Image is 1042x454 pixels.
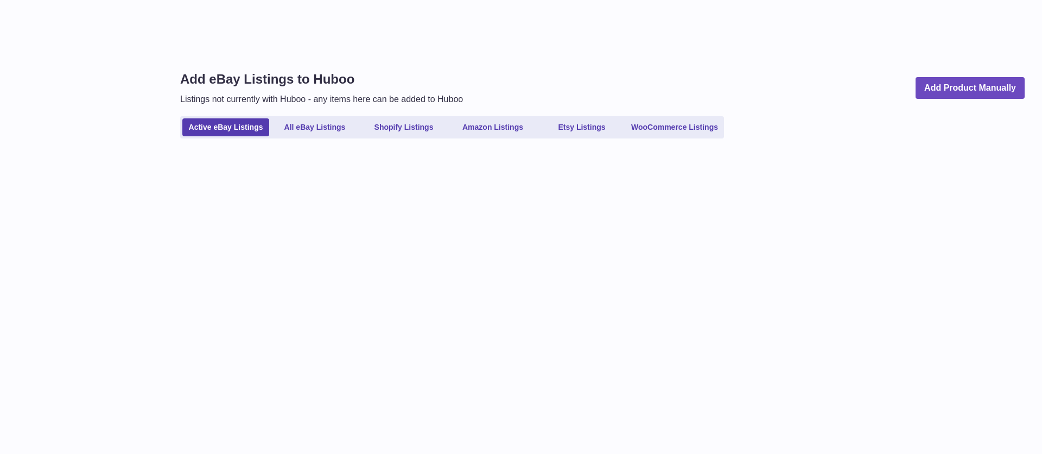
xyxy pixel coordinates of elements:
p: Listings not currently with Huboo - any items here can be added to Huboo [180,93,463,105]
a: Shopify Listings [360,118,447,136]
a: Active eBay Listings [182,118,269,136]
a: Add Product Manually [916,77,1025,99]
a: All eBay Listings [271,118,358,136]
a: Amazon Listings [449,118,536,136]
a: Etsy Listings [538,118,625,136]
a: WooCommerce Listings [627,118,722,136]
h1: Add eBay Listings to Huboo [180,71,463,88]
